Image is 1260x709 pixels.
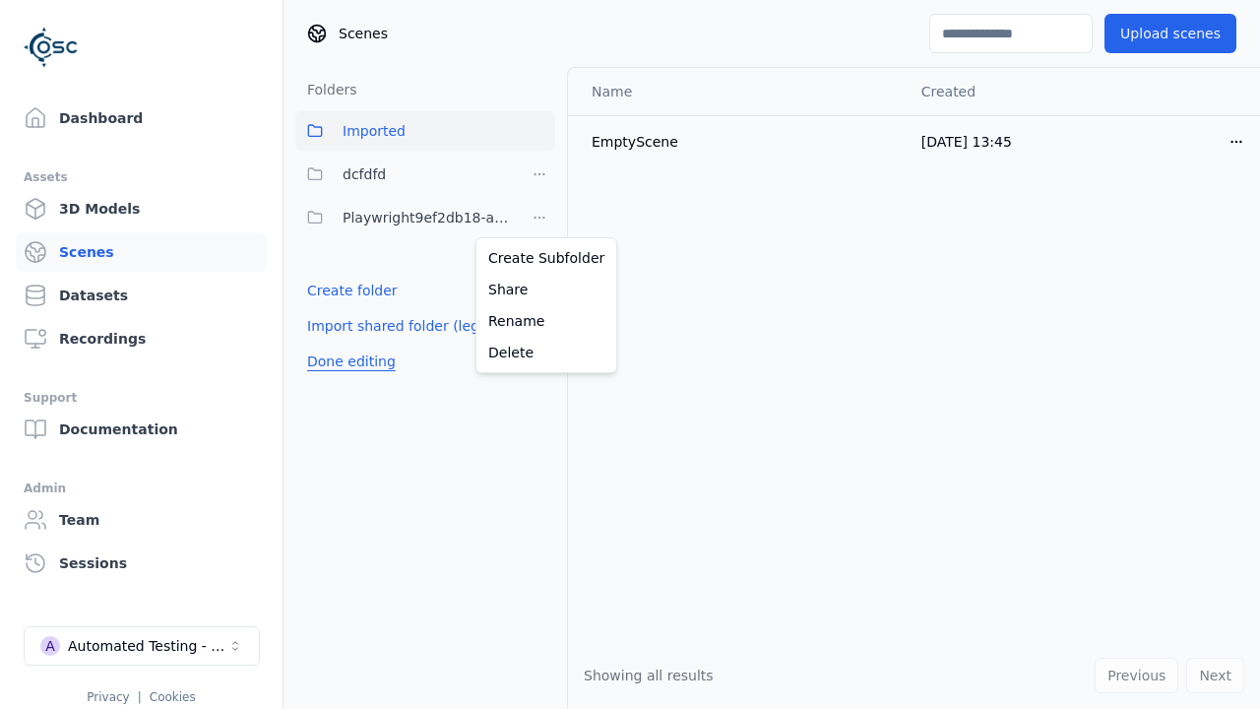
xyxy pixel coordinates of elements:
[480,274,612,305] a: Share
[480,305,612,337] a: Rename
[480,337,612,368] a: Delete
[480,242,612,274] a: Create Subfolder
